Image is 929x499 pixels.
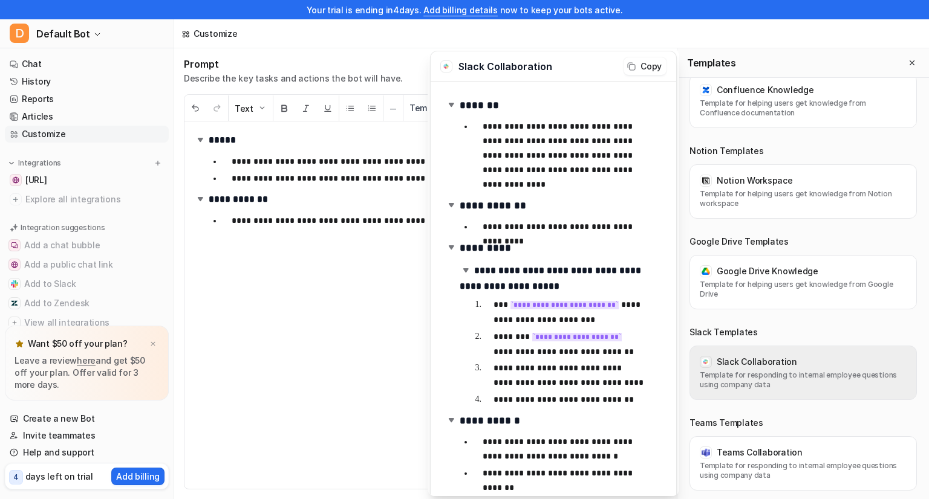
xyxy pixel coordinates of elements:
[717,356,797,368] h3: Slack Collaboration
[77,355,96,365] a: here
[717,175,793,187] h3: Notion Workspace
[25,470,93,483] p: days left on trial
[689,164,917,219] button: template iconNotion WorkspaceTemplate for helping users get knowledge from Notion workspace
[700,280,907,299] p: Template for helping users get knowledge from Google Drive
[689,326,917,338] h3: Slack Templates
[5,294,169,313] button: Add to ZendeskAdd to Zendesk
[149,340,157,348] img: x
[5,444,169,461] a: Help and support
[12,176,19,184] img: www.noxus.ai
[194,27,237,40] div: Customize
[5,236,169,255] button: Add a chat bubbleAdd a chat bubble
[905,56,919,70] button: Close flyout
[5,157,65,169] button: Integrations
[5,313,169,332] button: View all integrationsView all integrations
[702,267,710,275] img: template icon
[700,461,907,480] p: Template for responding to internal employee questions using company data
[154,159,162,167] img: menu_add.svg
[689,255,917,309] button: template iconGoogle Drive KnowledgeTemplate for helping users get knowledge from Google Drive
[10,193,22,205] img: explore all integrations
[5,108,169,125] a: Articles
[5,126,169,143] a: Customize
[10,24,29,43] span: D
[5,91,169,108] a: Reports
[687,57,735,69] h2: Templates
[700,370,907,390] p: Template for responding to internal employee questions using company data
[11,261,18,268] img: Add a public chat link
[11,300,18,307] img: Add to Zendesk
[689,436,917,491] button: template iconTeams CollaborationTemplate for responding to internal employee questions using comp...
[28,338,128,350] p: Want $50 off your plan?
[111,468,165,485] button: Add billing
[445,241,457,253] img: expand-arrow.svg
[7,159,16,167] img: expand menu
[5,191,169,208] a: Explore all integrations
[5,427,169,444] a: Invite teammates
[458,59,618,74] h3: Slack Collaboration
[689,346,917,400] button: template iconSlack CollaborationTemplate for responding to internal employee questions using comp...
[25,190,164,209] span: Explore all integrations
[702,448,710,457] img: template icon
[5,56,169,72] a: Chat
[445,414,457,426] img: expand-arrow.svg
[702,358,710,366] img: template icon
[15,355,159,391] p: Leave a review and get $50 off your plan. Offer valid for 3 more days.
[445,199,457,211] img: expand-arrow.svg
[5,73,169,90] a: History
[702,86,710,94] img: template icon
[702,176,710,185] img: template icon
[689,236,917,248] h3: Google Drive Templates
[423,5,498,15] a: Add billing details
[689,74,917,128] button: template iconConfluence KnowledgeTemplate for helping users get knowledge from Confluence documen...
[116,470,160,483] p: Add billing
[5,274,169,294] button: Add to SlackAdd to Slack
[717,265,818,277] h3: Google Drive Knowledge
[13,472,19,483] p: 4
[717,84,813,96] h3: Confluence Knowledge
[11,319,18,326] img: View all integrations
[18,158,61,168] p: Integrations
[700,98,907,118] p: Template for helping users get knowledge from Confluence documentation
[689,417,917,429] h3: Teams Templates
[460,264,472,276] img: expand-arrow.svg
[700,189,907,208] p: Template for helping users get knowledge from Notion workspace
[36,25,90,42] span: Default Bot
[442,62,451,71] img: template icon
[15,339,24,349] img: star
[11,280,18,288] img: Add to Slack
[624,57,667,75] button: Copy
[689,145,917,157] h3: Notion Templates
[25,174,47,186] span: [URL]
[445,98,457,111] img: expand-arrow.svg
[11,242,18,249] img: Add a chat bubble
[5,255,169,274] button: Add a public chat linkAdd a public chat link
[717,446,803,459] h3: Teams Collaboration
[5,172,169,188] a: www.noxus.ai[URL]
[21,222,105,233] p: Integration suggestions
[5,410,169,427] a: Create a new Bot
